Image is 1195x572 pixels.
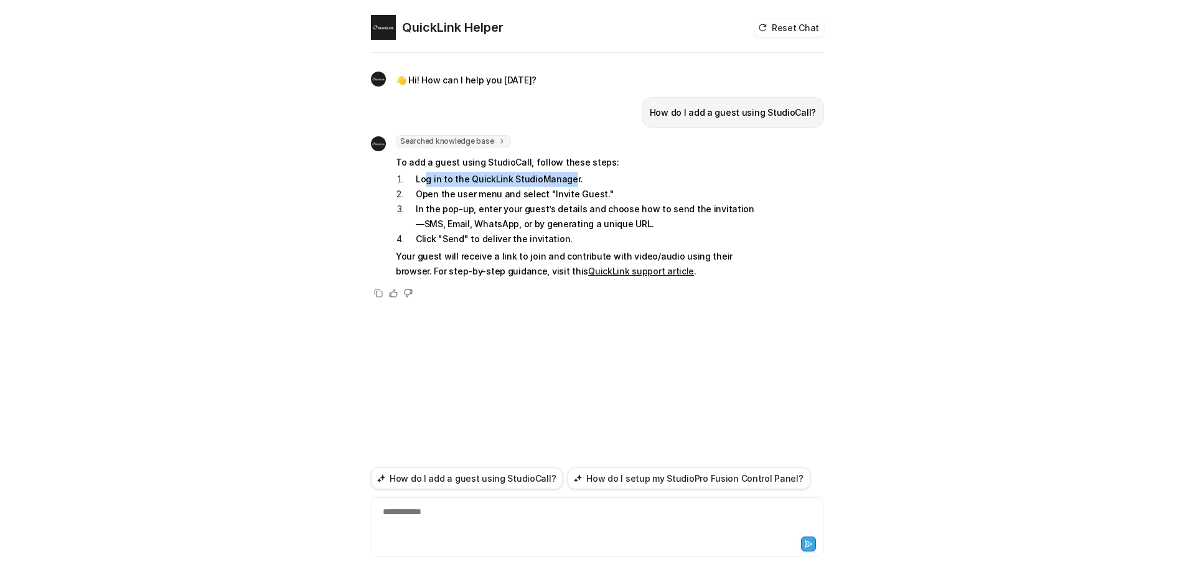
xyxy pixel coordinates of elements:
p: How do I add a guest using StudioCall? [650,105,816,120]
img: Widget [371,136,386,151]
button: How do I setup my StudioPro Fusion Control Panel? [568,467,810,489]
p: 👋 Hi! How can I help you [DATE]? [396,73,537,88]
li: Open the user menu and select "Invite Guest." [406,187,760,202]
img: Widget [371,15,396,40]
a: QuickLink support article [588,266,694,276]
button: Reset Chat [754,19,824,37]
p: Your guest will receive a link to join and contribute with video/audio using their browser. For s... [396,249,760,279]
button: How do I add a guest using StudioCall? [371,467,563,489]
h2: QuickLink Helper [402,19,504,36]
li: Click "Send" to deliver the invitation. [406,232,760,246]
img: Widget [371,72,386,87]
li: In the pop-up, enter your guest’s details and choose how to send the invitation—SMS, Email, Whats... [406,202,760,232]
span: Searched knowledge base [396,135,511,148]
p: To add a guest using StudioCall, follow these steps: [396,155,760,170]
li: Log in to the QuickLink StudioManager. [406,172,760,187]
